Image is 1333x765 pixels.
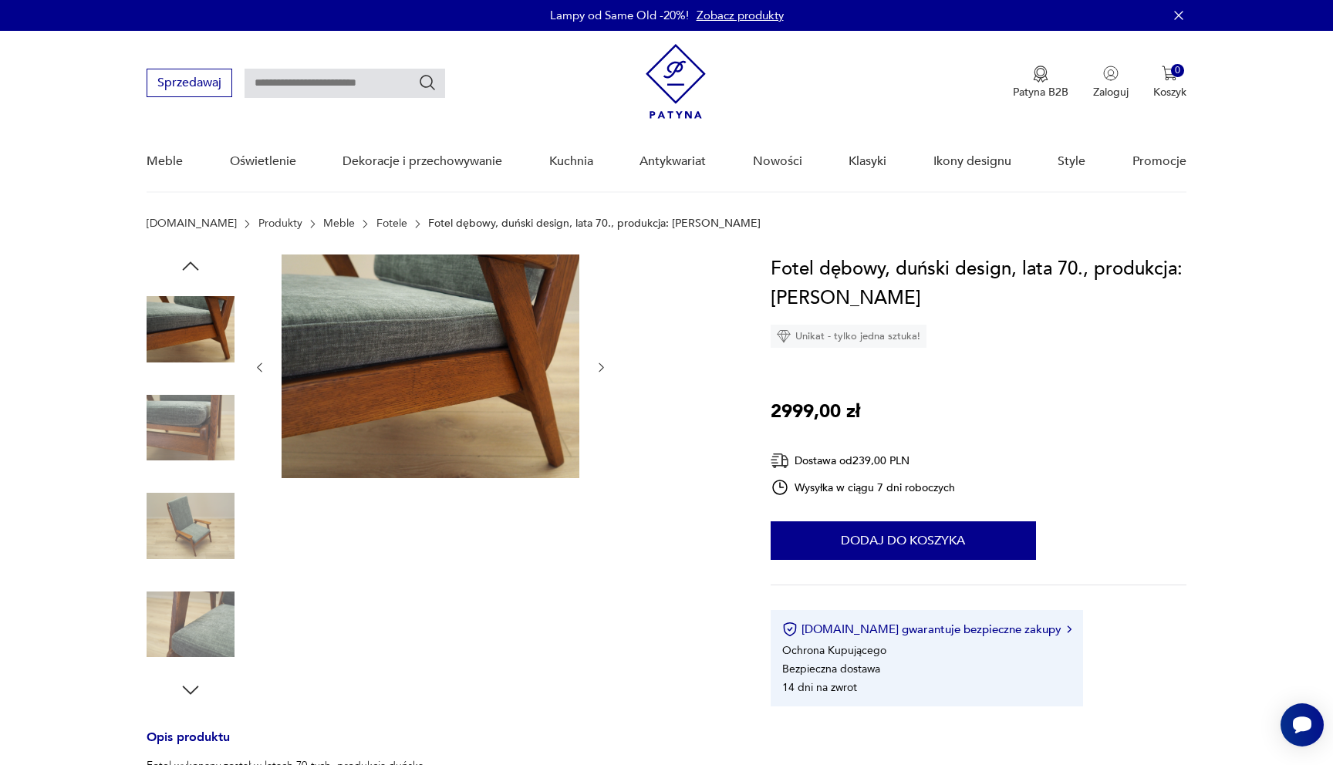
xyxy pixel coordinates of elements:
[343,132,502,191] a: Dekoracje i przechowywanie
[230,132,296,191] a: Oświetlenie
[550,8,689,23] p: Lampy od Same Old -20%!
[147,217,237,230] a: [DOMAIN_NAME]
[1103,66,1119,81] img: Ikonka użytkownika
[147,69,232,97] button: Sprzedawaj
[1132,132,1186,191] a: Promocje
[771,254,1186,313] h1: Fotel dębowy, duński design, lata 70., produkcja: [PERSON_NAME]
[933,132,1011,191] a: Ikony designu
[1171,64,1184,77] div: 0
[549,132,593,191] a: Kuchnia
[849,132,886,191] a: Klasyki
[640,132,706,191] a: Antykwariat
[147,482,235,570] img: Zdjęcie produktu Fotel dębowy, duński design, lata 70., produkcja: Dania
[1281,703,1324,746] iframe: Smartsupp widget button
[147,132,183,191] a: Meble
[147,733,734,758] h3: Opis produktu
[782,680,857,695] li: 14 dni na zwrot
[1093,85,1129,99] p: Zaloguj
[1153,66,1186,99] button: 0Koszyk
[782,662,880,676] li: Bezpieczna dostawa
[1153,85,1186,99] p: Koszyk
[1033,66,1048,83] img: Ikona medalu
[771,451,956,470] div: Dostawa od 239,00 PLN
[771,478,956,497] div: Wysyłka w ciągu 7 dni roboczych
[646,44,706,119] img: Patyna - sklep z meblami i dekoracjami vintage
[782,643,886,658] li: Ochrona Kupującego
[1058,132,1085,191] a: Style
[428,217,761,230] p: Fotel dębowy, duński design, lata 70., produkcja: [PERSON_NAME]
[147,285,235,373] img: Zdjęcie produktu Fotel dębowy, duński design, lata 70., produkcja: Dania
[1067,625,1071,633] img: Ikona strzałki w prawo
[771,397,860,426] p: 2999,00 zł
[147,384,235,472] img: Zdjęcie produktu Fotel dębowy, duński design, lata 70., produkcja: Dania
[771,521,1036,560] button: Dodaj do koszyka
[1013,66,1068,99] button: Patyna B2B
[147,79,232,89] a: Sprzedawaj
[771,451,789,470] img: Ikona dostawy
[323,217,355,230] a: Meble
[282,254,579,478] img: Zdjęcie produktu Fotel dębowy, duński design, lata 70., produkcja: Dania
[147,581,235,669] img: Zdjęcie produktu Fotel dębowy, duński design, lata 70., produkcja: Dania
[771,325,926,348] div: Unikat - tylko jedna sztuka!
[782,622,798,637] img: Ikona certyfikatu
[782,622,1071,637] button: [DOMAIN_NAME] gwarantuje bezpieczne zakupy
[1162,66,1177,81] img: Ikona koszyka
[753,132,802,191] a: Nowości
[258,217,302,230] a: Produkty
[1013,85,1068,99] p: Patyna B2B
[418,73,437,92] button: Szukaj
[1093,66,1129,99] button: Zaloguj
[697,8,784,23] a: Zobacz produkty
[376,217,407,230] a: Fotele
[1013,66,1068,99] a: Ikona medaluPatyna B2B
[777,329,791,343] img: Ikona diamentu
